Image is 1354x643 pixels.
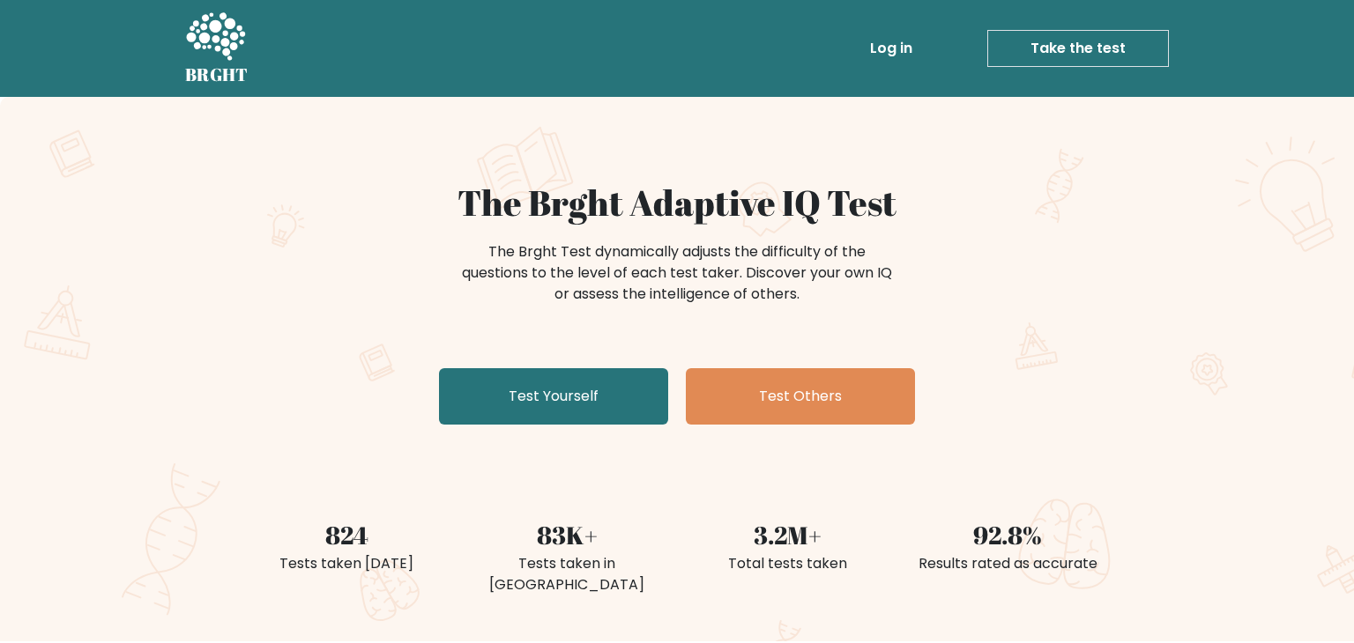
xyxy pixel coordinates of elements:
[688,553,887,574] div: Total tests taken
[185,64,249,85] h5: BRGHT
[987,30,1169,67] a: Take the test
[247,516,446,553] div: 824
[247,181,1107,224] h1: The Brght Adaptive IQ Test
[439,368,668,425] a: Test Yourself
[185,7,249,90] a: BRGHT
[688,516,887,553] div: 3.2M+
[467,516,666,553] div: 83K+
[686,368,915,425] a: Test Others
[908,553,1107,574] div: Results rated as accurate
[863,31,919,66] a: Log in
[908,516,1107,553] div: 92.8%
[467,553,666,595] div: Tests taken in [GEOGRAPHIC_DATA]
[247,553,446,574] div: Tests taken [DATE]
[457,241,897,305] div: The Brght Test dynamically adjusts the difficulty of the questions to the level of each test take...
